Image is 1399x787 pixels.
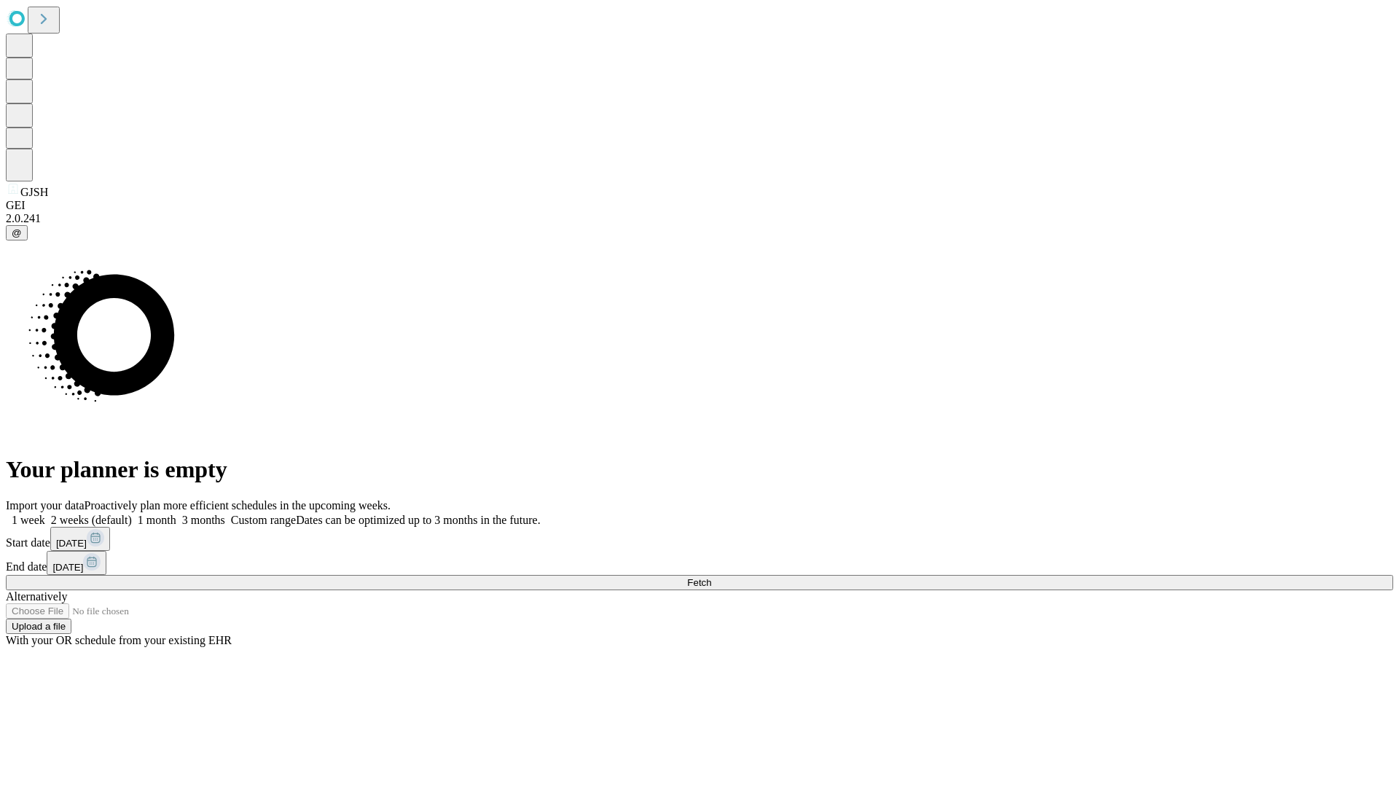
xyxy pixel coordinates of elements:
span: 1 month [138,514,176,526]
div: End date [6,551,1393,575]
span: Custom range [231,514,296,526]
span: Dates can be optimized up to 3 months in the future. [296,514,540,526]
span: GJSH [20,186,48,198]
span: 3 months [182,514,225,526]
button: Fetch [6,575,1393,590]
span: [DATE] [52,562,83,573]
button: @ [6,225,28,240]
button: [DATE] [50,527,110,551]
button: Upload a file [6,619,71,634]
span: Proactively plan more efficient schedules in the upcoming weeks. [85,499,391,512]
span: Import your data [6,499,85,512]
div: Start date [6,527,1393,551]
h1: Your planner is empty [6,456,1393,483]
span: 1 week [12,514,45,526]
span: [DATE] [56,538,87,549]
div: GEI [6,199,1393,212]
span: @ [12,227,22,238]
div: 2.0.241 [6,212,1393,225]
span: 2 weeks (default) [51,514,132,526]
span: Fetch [687,577,711,588]
button: [DATE] [47,551,106,575]
span: With your OR schedule from your existing EHR [6,634,232,646]
span: Alternatively [6,590,67,603]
